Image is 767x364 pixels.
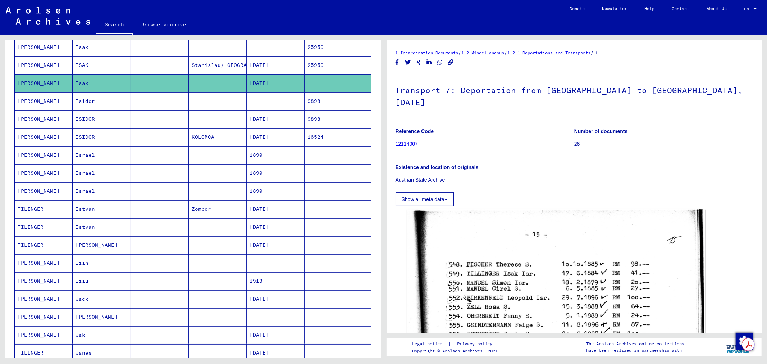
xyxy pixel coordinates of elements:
[73,254,131,272] mat-cell: Izin
[15,92,73,110] mat-cell: [PERSON_NAME]
[15,74,73,92] mat-cell: [PERSON_NAME]
[447,58,455,67] button: Copy link
[393,58,401,67] button: Share on Facebook
[574,128,628,134] b: Number of documents
[247,110,305,128] mat-cell: [DATE]
[73,308,131,326] mat-cell: [PERSON_NAME]
[247,326,305,344] mat-cell: [DATE]
[15,290,73,308] mat-cell: [PERSON_NAME]
[744,6,752,12] span: EN
[73,56,131,74] mat-cell: ISAK
[247,272,305,290] mat-cell: 1913
[458,49,462,56] span: /
[15,164,73,182] mat-cell: [PERSON_NAME]
[73,146,131,164] mat-cell: Israel
[15,182,73,200] mat-cell: [PERSON_NAME]
[73,164,131,182] mat-cell: Israel
[305,38,371,56] mat-cell: 25959
[15,110,73,128] mat-cell: [PERSON_NAME]
[451,340,501,348] a: Privacy policy
[15,146,73,164] mat-cell: [PERSON_NAME]
[305,56,371,74] mat-cell: 25959
[133,16,195,33] a: Browse archive
[396,50,458,55] a: 1 Incarceration Documents
[247,290,305,308] mat-cell: [DATE]
[436,58,444,67] button: Share on WhatsApp
[15,272,73,290] mat-cell: [PERSON_NAME]
[73,128,131,146] mat-cell: ISIDOR
[247,182,305,200] mat-cell: 1890
[73,110,131,128] mat-cell: ISIDOR
[725,338,752,356] img: yv_logo.png
[247,200,305,218] mat-cell: [DATE]
[73,272,131,290] mat-cell: Iziu
[73,38,131,56] mat-cell: Isak
[396,141,418,147] a: 12114007
[396,164,479,170] b: Existence and location of originals
[508,50,591,55] a: 1.2.1 Deportations and Transports
[15,38,73,56] mat-cell: [PERSON_NAME]
[189,128,247,146] mat-cell: KOLOMCA
[73,218,131,236] mat-cell: Istvan
[396,128,434,134] b: Reference Code
[505,49,508,56] span: /
[396,74,753,117] h1: Transport 7: Deportation from [GEOGRAPHIC_DATA] to [GEOGRAPHIC_DATA], [DATE]
[247,164,305,182] mat-cell: 1890
[586,341,684,347] p: The Arolsen Archives online collections
[73,74,131,92] mat-cell: Isak
[247,128,305,146] mat-cell: [DATE]
[247,74,305,92] mat-cell: [DATE]
[15,254,73,272] mat-cell: [PERSON_NAME]
[412,340,448,348] a: Legal notice
[586,347,684,354] p: have been realized in partnership with
[96,16,133,35] a: Search
[73,182,131,200] mat-cell: Israel
[305,110,371,128] mat-cell: 9898
[73,92,131,110] mat-cell: Isidor
[6,7,90,25] img: Arolsen_neg.svg
[15,326,73,344] mat-cell: [PERSON_NAME]
[247,146,305,164] mat-cell: 1890
[412,340,501,348] div: |
[247,56,305,74] mat-cell: [DATE]
[189,56,247,74] mat-cell: Stanislau/[GEOGRAPHIC_DATA]
[404,58,412,67] button: Share on Twitter
[412,348,501,354] p: Copyright © Arolsen Archives, 2021
[15,308,73,326] mat-cell: [PERSON_NAME]
[15,200,73,218] mat-cell: TILINGER
[15,344,73,362] mat-cell: TILINGER
[305,128,371,146] mat-cell: 16524
[425,58,433,67] button: Share on LinkedIn
[15,56,73,74] mat-cell: [PERSON_NAME]
[415,58,423,67] button: Share on Xing
[591,49,594,56] span: /
[73,290,131,308] mat-cell: Jack
[247,218,305,236] mat-cell: [DATE]
[15,236,73,254] mat-cell: TILINGER
[73,200,131,218] mat-cell: Istvan
[73,326,131,344] mat-cell: Jak
[15,128,73,146] mat-cell: [PERSON_NAME]
[396,192,454,206] button: Show all meta data
[247,344,305,362] mat-cell: [DATE]
[305,92,371,110] mat-cell: 9898
[189,200,247,218] mat-cell: Zombor
[462,50,505,55] a: 1.2 Miscellaneous
[574,140,753,148] p: 26
[15,218,73,236] mat-cell: TILINGER
[736,333,753,350] img: Change consent
[73,236,131,254] mat-cell: [PERSON_NAME]
[247,236,305,254] mat-cell: [DATE]
[396,176,753,184] p: Austrian State Archive
[73,344,131,362] mat-cell: Janes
